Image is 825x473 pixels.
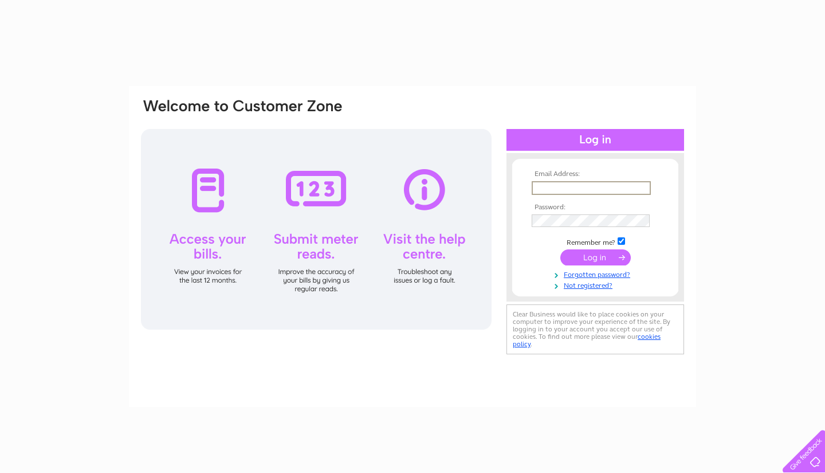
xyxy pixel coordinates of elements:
[560,249,631,265] input: Submit
[529,170,662,178] th: Email Address:
[529,236,662,247] td: Remember me?
[506,304,684,354] div: Clear Business would like to place cookies on your computer to improve your experience of the sit...
[513,333,661,348] a: cookies policy
[532,268,662,279] a: Forgotten password?
[529,204,662,212] th: Password:
[532,279,662,290] a: Not registered?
